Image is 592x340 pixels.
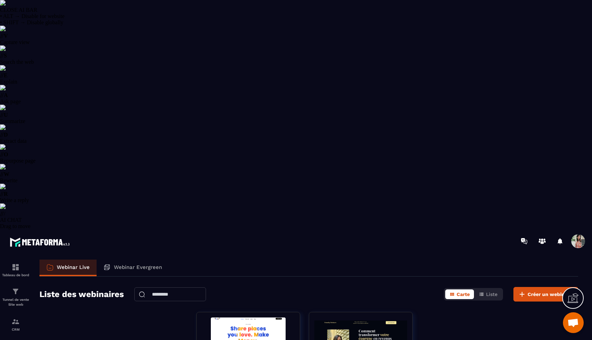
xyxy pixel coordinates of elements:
[57,264,90,270] p: Webinar Live
[475,289,502,299] button: Liste
[2,328,29,331] p: CRM
[445,289,474,299] button: Carte
[2,297,29,307] p: Tunnel de vente Site web
[11,263,20,271] img: formation
[39,260,97,276] a: Webinar Live
[2,258,29,282] a: formationformationTableau de bord
[39,287,124,301] h2: Liste des webinaires
[11,287,20,296] img: formation
[2,312,29,337] a: formationformationCRM
[10,236,72,249] img: logo
[457,291,470,297] span: Carte
[563,312,584,333] div: Ouvrir le chat
[486,291,497,297] span: Liste
[114,264,162,270] p: Webinar Evergreen
[2,282,29,312] a: formationformationTunnel de vente Site web
[528,291,574,298] span: Créer un webinaire
[513,287,578,302] button: Créer un webinaire
[2,273,29,277] p: Tableau de bord
[11,317,20,326] img: formation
